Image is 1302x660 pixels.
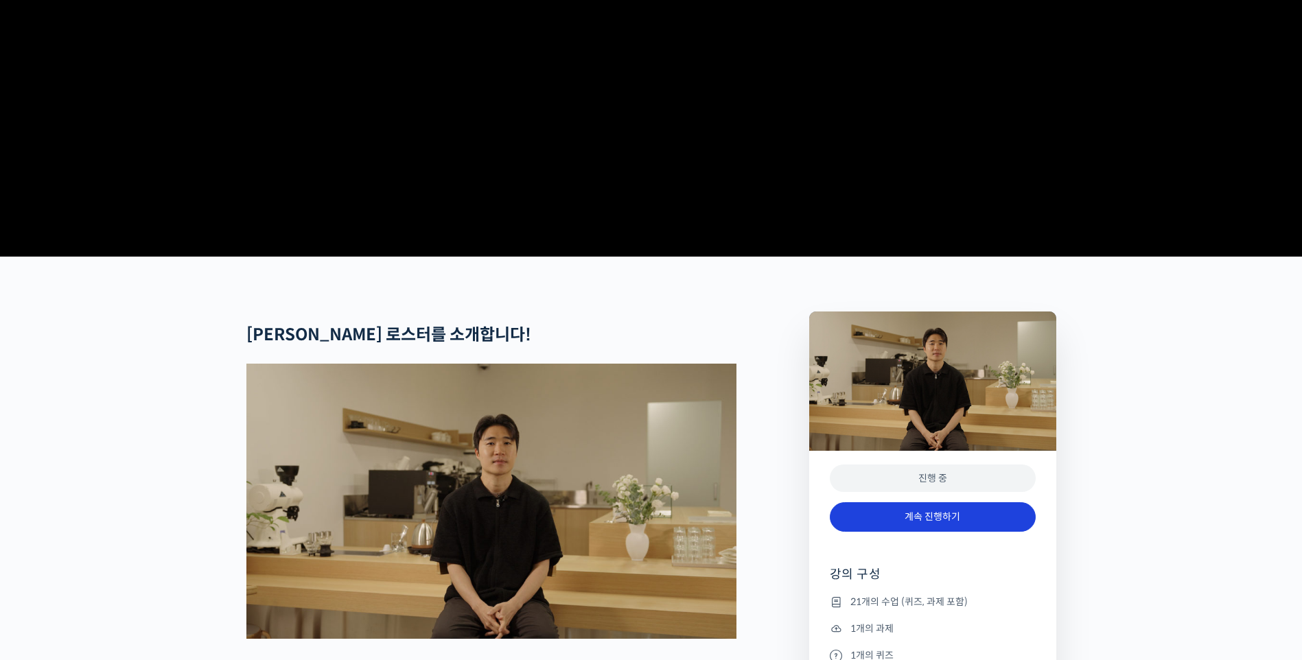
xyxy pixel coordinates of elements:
[43,456,51,467] span: 홈
[177,435,264,469] a: 설정
[91,435,177,469] a: 대화
[4,435,91,469] a: 홈
[830,620,1036,637] li: 1개의 과제
[126,456,142,467] span: 대화
[830,566,1036,593] h4: 강의 구성
[246,325,736,345] h2: [PERSON_NAME] 로스터를 소개합니다!
[830,464,1036,493] div: 진행 중
[212,456,229,467] span: 설정
[830,593,1036,610] li: 21개의 수업 (퀴즈, 과제 포함)
[830,502,1036,532] a: 계속 진행하기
